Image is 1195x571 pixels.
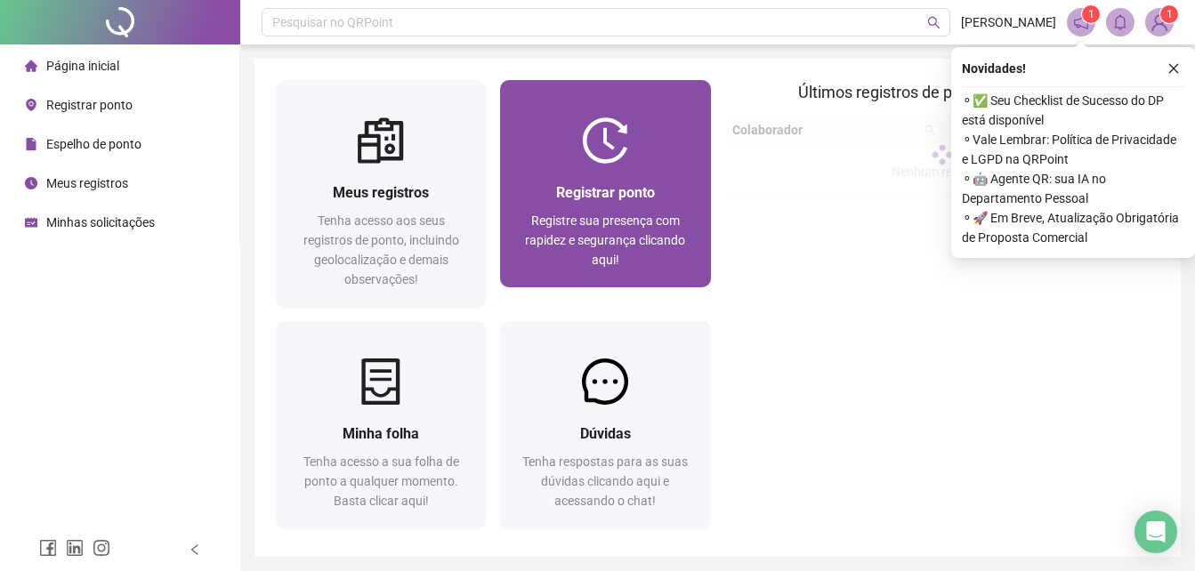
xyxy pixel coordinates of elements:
span: facebook [39,539,57,557]
span: Meus registros [333,184,429,201]
span: left [189,543,201,556]
span: Meus registros [46,176,128,190]
span: Espelho de ponto [46,137,141,151]
span: home [25,60,37,72]
span: 1 [1088,8,1094,20]
span: file [25,138,37,150]
span: ⚬ 🚀 Em Breve, Atualização Obrigatória de Proposta Comercial [962,208,1184,247]
span: environment [25,99,37,111]
a: Meus registrosTenha acesso aos seus registros de ponto, incluindo geolocalização e demais observa... [276,80,486,307]
a: Registrar pontoRegistre sua presença com rapidez e segurança clicando aqui! [500,80,710,287]
span: Minha folha [343,425,419,442]
span: [PERSON_NAME] [961,12,1056,32]
sup: Atualize o seu contato no menu Meus Dados [1160,5,1178,23]
span: linkedin [66,539,84,557]
span: Tenha respostas para as suas dúvidas clicando aqui e acessando o chat! [522,454,688,508]
span: 1 [1167,8,1173,20]
span: close [1167,62,1180,75]
span: ⚬ ✅ Seu Checklist de Sucesso do DP está disponível [962,91,1184,130]
a: DúvidasTenha respostas para as suas dúvidas clicando aqui e acessando o chat! [500,321,710,528]
span: Registre sua presença com rapidez e segurança clicando aqui! [525,213,685,267]
span: Tenha acesso a sua folha de ponto a qualquer momento. Basta clicar aqui! [303,454,459,508]
span: Registrar ponto [556,184,655,201]
span: Dúvidas [580,425,631,442]
span: Página inicial [46,59,119,73]
span: clock-circle [25,177,37,189]
span: notification [1073,14,1089,30]
span: Tenha acesso aos seus registros de ponto, incluindo geolocalização e demais observações! [303,213,459,286]
span: ⚬ Vale Lembrar: Política de Privacidade e LGPD na QRPoint [962,130,1184,169]
span: bell [1112,14,1128,30]
span: Minhas solicitações [46,215,155,229]
sup: 1 [1082,5,1100,23]
span: Novidades ! [962,59,1026,78]
div: Open Intercom Messenger [1134,511,1177,553]
span: ⚬ 🤖 Agente QR: sua IA no Departamento Pessoal [962,169,1184,208]
span: search [927,16,941,29]
span: Registrar ponto [46,98,133,112]
span: instagram [93,539,110,557]
span: schedule [25,216,37,229]
img: 89417 [1146,9,1173,36]
a: Minha folhaTenha acesso a sua folha de ponto a qualquer momento. Basta clicar aqui! [276,321,486,528]
span: Últimos registros de ponto sincronizados [798,83,1086,101]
